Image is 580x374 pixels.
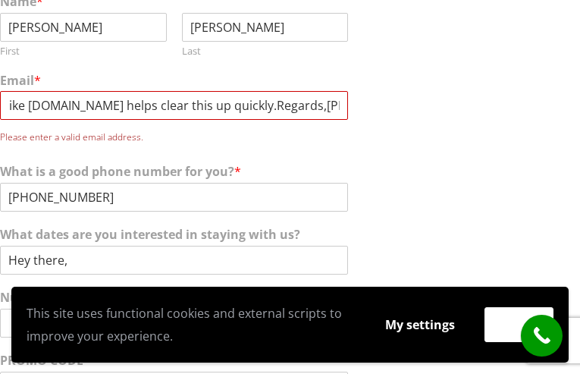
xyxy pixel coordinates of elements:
[525,319,559,353] i: call
[182,45,349,58] label: Last
[27,302,356,347] p: This site uses functional cookies and external scripts to improve your experience.
[371,307,469,342] button: My settings
[484,307,553,343] button: Accept
[521,315,563,357] a: call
